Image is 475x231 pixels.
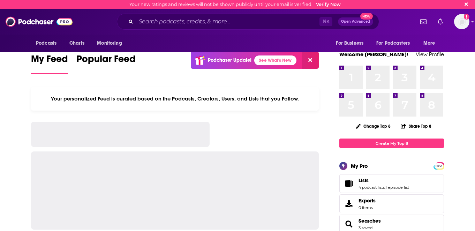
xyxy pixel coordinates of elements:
[417,16,429,28] a: Show notifications dropdown
[372,37,420,50] button: open menu
[359,205,376,210] span: 0 items
[359,185,385,190] a: 4 podcast lists
[423,38,435,48] span: More
[359,218,381,224] a: Searches
[464,14,469,20] svg: Email not verified
[339,174,444,193] span: Lists
[351,163,368,169] div: My Pro
[454,14,469,29] img: User Profile
[385,185,385,190] span: ,
[435,163,443,169] span: PRO
[136,16,319,27] input: Search podcasts, credits, & more...
[31,37,66,50] button: open menu
[339,194,444,213] a: Exports
[31,53,68,69] span: My Feed
[31,53,68,74] a: My Feed
[435,16,446,28] a: Show notifications dropdown
[416,51,444,58] a: View Profile
[385,185,409,190] a: 1 episode list
[339,139,444,148] a: Create My Top 8
[117,14,379,30] div: Search podcasts, credits, & more...
[31,87,319,111] div: Your personalized Feed is curated based on the Podcasts, Creators, Users, and Lists that you Follow.
[342,179,356,188] a: Lists
[36,38,56,48] span: Podcasts
[341,20,370,23] span: Open Advanced
[69,38,84,48] span: Charts
[342,199,356,209] span: Exports
[454,14,469,29] span: Logged in as jjomalley
[360,13,373,20] span: New
[129,2,341,7] div: Your new ratings and reviews will not be shown publicly until your email is verified.
[359,198,376,204] span: Exports
[336,38,363,48] span: For Business
[208,57,251,63] p: Podchaser Update!
[342,219,356,229] a: Searches
[359,225,372,230] a: 3 saved
[419,37,444,50] button: open menu
[97,38,122,48] span: Monitoring
[76,53,136,74] a: Popular Feed
[400,119,432,133] button: Share Top 8
[435,163,443,168] a: PRO
[65,37,89,50] a: Charts
[359,177,409,184] a: Lists
[76,53,136,69] span: Popular Feed
[319,17,332,26] span: ⌘ K
[454,14,469,29] button: Show profile menu
[338,17,373,26] button: Open AdvancedNew
[376,38,410,48] span: For Podcasters
[254,55,296,65] a: See What's New
[6,15,73,28] img: Podchaser - Follow, Share and Rate Podcasts
[316,2,341,7] a: Verify Now
[352,122,395,131] button: Change Top 8
[339,51,408,58] a: Welcome [PERSON_NAME]!
[359,177,369,184] span: Lists
[331,37,372,50] button: open menu
[92,37,131,50] button: open menu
